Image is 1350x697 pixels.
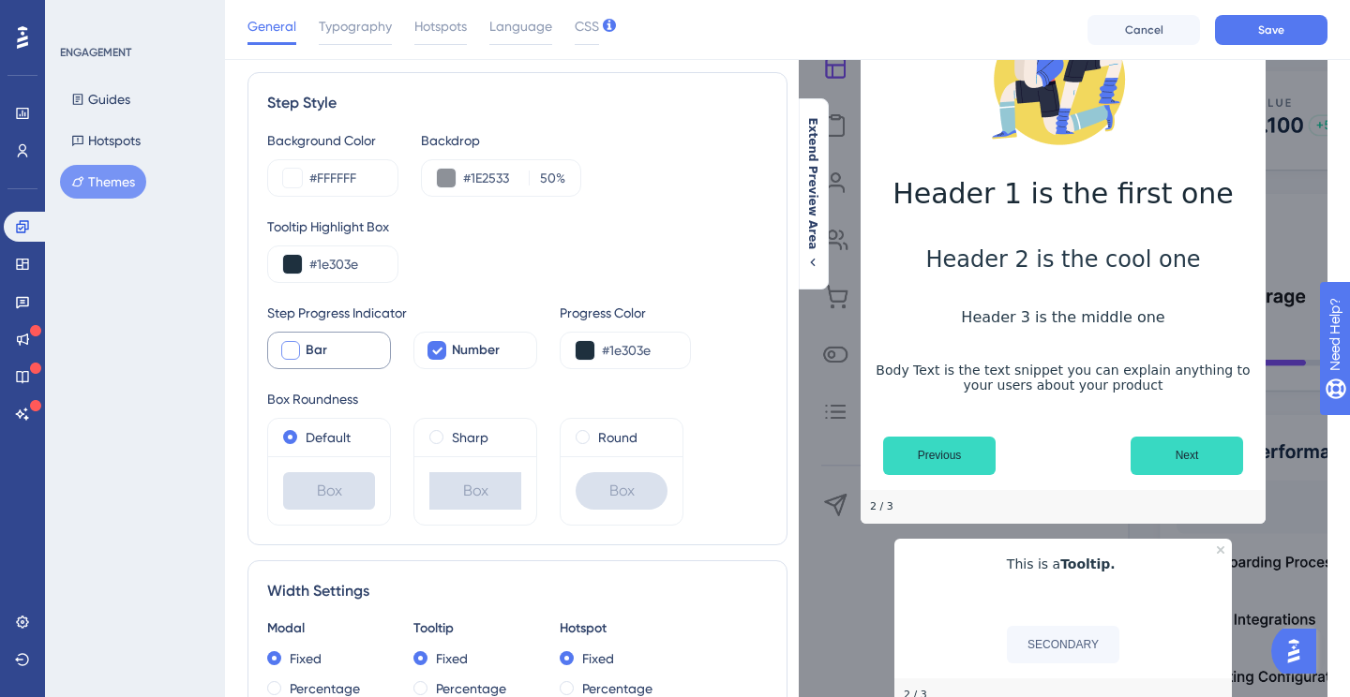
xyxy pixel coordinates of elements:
[267,302,537,324] div: Step Progress Indicator
[876,246,1251,273] h2: Header 2 is the cool one
[290,647,322,670] label: Fixed
[44,5,117,27] span: Need Help?
[306,426,351,449] label: Default
[283,472,375,510] div: Box
[798,117,828,270] button: Extend Preview Area
[1217,546,1224,554] div: Close Preview
[60,165,146,199] button: Themes
[414,15,467,37] span: Hotspots
[1258,22,1284,37] span: Save
[529,167,565,189] label: %
[883,437,996,475] button: Previous
[1125,22,1163,37] span: Cancel
[267,580,768,602] div: Width Settings
[1271,623,1327,679] iframe: UserGuiding AI Assistant Launcher
[421,129,581,152] div: Backdrop
[1007,626,1119,663] button: SECONDARY
[267,129,398,152] div: Background Color
[452,339,500,362] span: Number
[1060,556,1116,571] b: Tooltip.
[267,388,768,410] div: Box Roundness
[489,15,552,37] span: Language
[1087,15,1200,45] button: Cancel
[876,177,1251,210] h1: Header 1 is the first one
[60,82,142,116] button: Guides
[870,499,893,514] div: Step 2 of 3
[429,472,521,510] div: Box
[560,302,691,324] div: Progress Color
[452,426,488,449] label: Sharp
[876,308,1251,326] h3: Header 3 is the middle one
[582,647,614,670] label: Fixed
[1215,15,1327,45] button: Save
[60,124,152,157] button: Hotspots
[267,215,768,238] div: Tooltip Highlight Box
[319,15,392,37] span: Typography
[1131,437,1243,475] button: Next
[576,472,667,510] div: Box
[413,617,537,640] div: Tooltip
[306,339,327,362] span: Bar
[267,617,391,640] div: Modal
[535,167,556,189] input: %
[60,45,131,60] div: ENGAGEMENT
[598,426,637,449] label: Round
[575,15,599,37] span: CSS
[876,363,1251,393] p: Body Text is the text snippet you can explain anything to your users about your product
[805,117,820,249] span: Extend Preview Area
[247,15,296,37] span: General
[436,647,468,670] label: Fixed
[267,92,768,114] div: Step Style
[909,554,1217,575] p: This is a
[861,490,1266,524] div: Footer
[560,617,683,640] div: Hotspot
